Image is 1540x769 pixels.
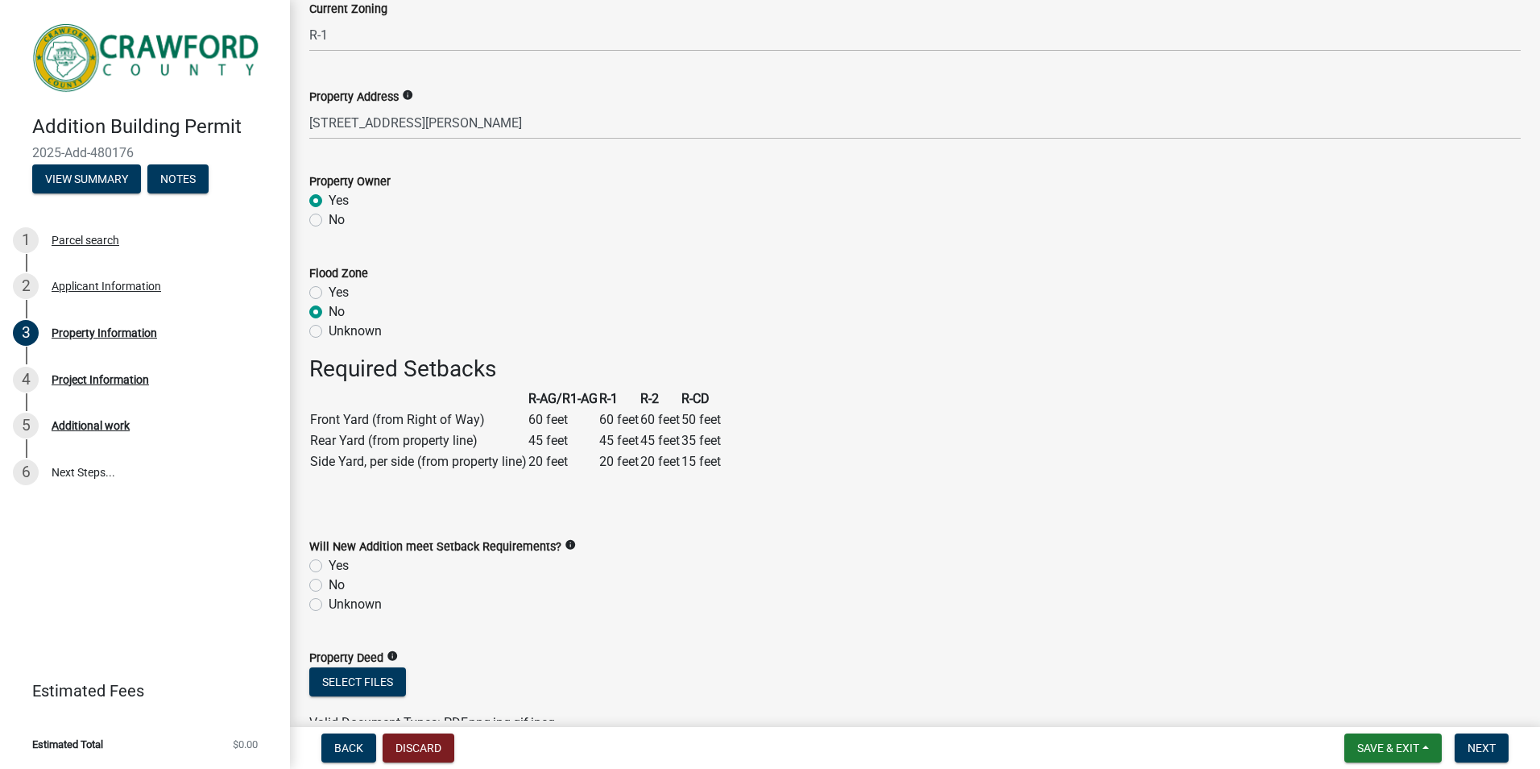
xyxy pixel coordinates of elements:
[52,327,157,339] div: Property Information
[52,420,130,431] div: Additional work
[13,273,39,299] div: 2
[233,739,258,750] span: $0.00
[681,430,722,451] td: 35 feet
[334,742,363,754] span: Back
[402,89,413,101] i: info
[329,576,345,595] label: No
[387,651,398,662] i: info
[681,409,722,430] td: 50 feet
[681,451,722,472] td: 15 feet
[681,389,722,409] th: R-CD
[309,92,399,103] label: Property Address
[598,430,640,451] td: 45 feet
[309,4,387,15] label: Current Zoning
[309,355,1521,383] h3: Required Setbacks
[32,115,277,139] h4: Addition Building Permit
[13,459,39,485] div: 6
[13,367,39,393] div: 4
[329,322,382,341] label: Unknown
[640,389,681,409] th: R-2
[32,17,264,98] img: Crawford County, Georgia
[32,739,103,750] span: Estimated Total
[52,374,149,385] div: Project Information
[147,164,209,193] button: Notes
[52,235,119,246] div: Parcel search
[528,430,598,451] td: 45 feet
[309,667,406,696] button: Select files
[309,451,528,472] td: Side Yard, per side (from property line)
[309,715,555,730] span: Valid Document Types: PDF,png,jpg,gif,jpeg
[640,430,681,451] td: 45 feet
[598,409,640,430] td: 60 feet
[309,409,528,430] td: Front Yard (from Right of Way)
[147,173,209,186] wm-modal-confirm: Notes
[321,734,376,763] button: Back
[309,542,561,553] label: Will New Addition meet Setback Requirements?
[329,556,349,576] label: Yes
[1357,742,1419,754] span: Save & Exit
[565,539,576,551] i: info
[52,281,161,292] div: Applicant Information
[309,177,391,188] label: Property Owner
[528,389,598,409] th: R-AG/R1-AG
[640,451,681,472] td: 20 feet
[329,595,382,614] label: Unknown
[329,191,349,210] label: Yes
[329,283,349,302] label: Yes
[309,653,383,664] label: Property Deed
[1344,734,1442,763] button: Save & Exit
[32,164,141,193] button: View Summary
[598,451,640,472] td: 20 feet
[1455,734,1509,763] button: Next
[329,302,345,322] label: No
[13,675,264,707] a: Estimated Fees
[528,409,598,430] td: 60 feet
[309,430,528,451] td: Rear Yard (from property line)
[383,734,454,763] button: Discard
[13,320,39,346] div: 3
[1468,742,1496,754] span: Next
[32,145,258,160] span: 2025-Add-480176
[329,210,345,230] label: No
[640,409,681,430] td: 60 feet
[13,227,39,253] div: 1
[309,268,368,280] label: Flood Zone
[598,389,640,409] th: R-1
[13,413,39,439] div: 5
[32,173,141,186] wm-modal-confirm: Summary
[528,451,598,472] td: 20 feet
